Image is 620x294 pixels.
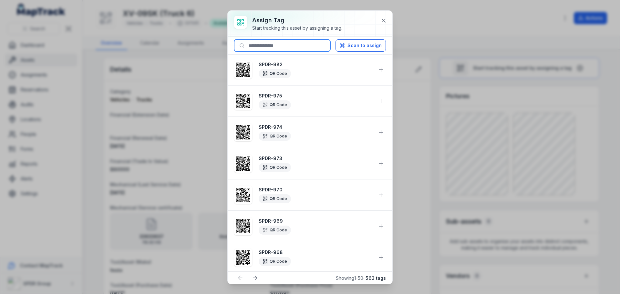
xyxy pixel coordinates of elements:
strong: SPDR-973 [259,155,372,162]
h3: Assign tag [252,16,342,25]
strong: 563 tags [366,275,386,281]
strong: SPDR-982 [259,61,372,68]
strong: SPDR-974 [259,124,372,130]
strong: SPDR-968 [259,249,372,256]
div: QR Code [259,132,291,141]
span: Showing 1 - 50 · [336,275,386,281]
button: Scan to assign [336,39,386,52]
div: QR Code [259,100,291,109]
div: QR Code [259,69,291,78]
strong: SPDR-969 [259,218,372,224]
div: QR Code [259,257,291,266]
strong: SPDR-975 [259,93,372,99]
div: QR Code [259,226,291,235]
div: Start tracking this asset by assigning a tag. [252,25,342,31]
div: QR Code [259,194,291,203]
div: QR Code [259,163,291,172]
strong: SPDR-970 [259,187,372,193]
